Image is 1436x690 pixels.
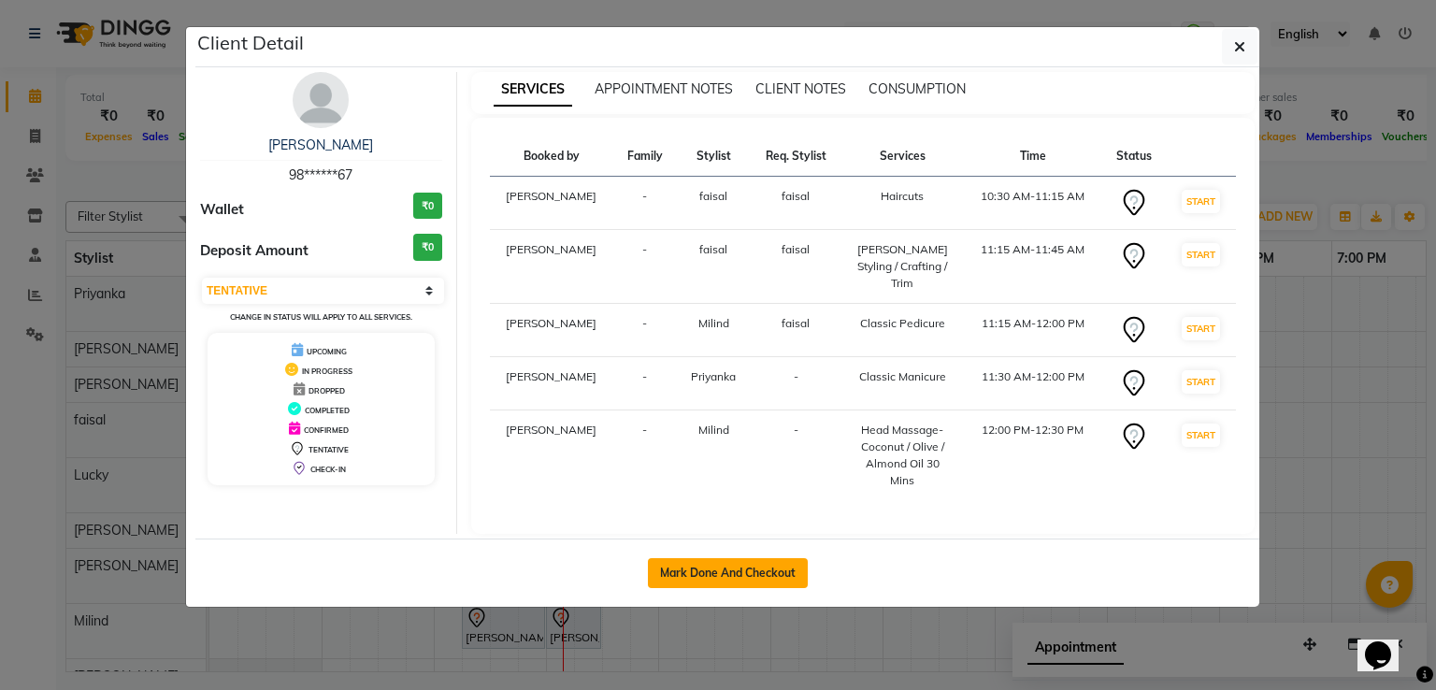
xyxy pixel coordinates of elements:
[964,410,1102,501] td: 12:00 PM-12:30 PM
[305,406,350,415] span: COMPLETED
[613,137,677,177] th: Family
[853,241,953,292] div: [PERSON_NAME] Styling / Crafting / Trim
[613,357,677,410] td: -
[1182,370,1220,394] button: START
[964,137,1102,177] th: Time
[964,230,1102,304] td: 11:15 AM-11:45 AM
[613,410,677,501] td: -
[230,312,412,322] small: Change in status will apply to all services.
[310,465,346,474] span: CHECK-IN
[1182,317,1220,340] button: START
[853,315,953,332] div: Classic Pedicure
[698,316,729,330] span: Milind
[698,423,729,437] span: Milind
[494,73,572,107] span: SERVICES
[853,368,953,385] div: Classic Manicure
[200,199,244,221] span: Wallet
[490,230,613,304] td: [PERSON_NAME]
[869,80,966,97] span: CONSUMPTION
[782,189,810,203] span: faisal
[750,137,840,177] th: Req. Stylist
[490,137,613,177] th: Booked by
[1357,615,1417,671] iframe: chat widget
[309,386,345,395] span: DROPPED
[490,304,613,357] td: [PERSON_NAME]
[1102,137,1166,177] th: Status
[964,304,1102,357] td: 11:15 AM-12:00 PM
[964,177,1102,230] td: 10:30 AM-11:15 AM
[691,369,736,383] span: Priyanka
[699,242,727,256] span: faisal
[782,316,810,330] span: faisal
[782,242,810,256] span: faisal
[853,422,953,489] div: Head Massage-Coconut / Olive / Almond Oil 30 Mins
[302,367,352,376] span: IN PROGRESS
[648,558,808,588] button: Mark Done And Checkout
[490,410,613,501] td: [PERSON_NAME]
[1182,190,1220,213] button: START
[1182,243,1220,266] button: START
[490,177,613,230] td: [PERSON_NAME]
[613,230,677,304] td: -
[200,240,309,262] span: Deposit Amount
[413,234,442,261] h3: ₹0
[613,177,677,230] td: -
[853,188,953,205] div: Haircuts
[309,445,349,454] span: TENTATIVE
[490,357,613,410] td: [PERSON_NAME]
[755,80,846,97] span: CLIENT NOTES
[750,357,840,410] td: -
[307,347,347,356] span: UPCOMING
[677,137,751,177] th: Stylist
[699,189,727,203] span: faisal
[613,304,677,357] td: -
[268,137,373,153] a: [PERSON_NAME]
[197,29,304,57] h5: Client Detail
[304,425,349,435] span: CONFIRMED
[595,80,733,97] span: APPOINTMENT NOTES
[841,137,964,177] th: Services
[964,357,1102,410] td: 11:30 AM-12:00 PM
[413,193,442,220] h3: ₹0
[750,410,840,501] td: -
[293,72,349,128] img: avatar
[1182,424,1220,447] button: START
